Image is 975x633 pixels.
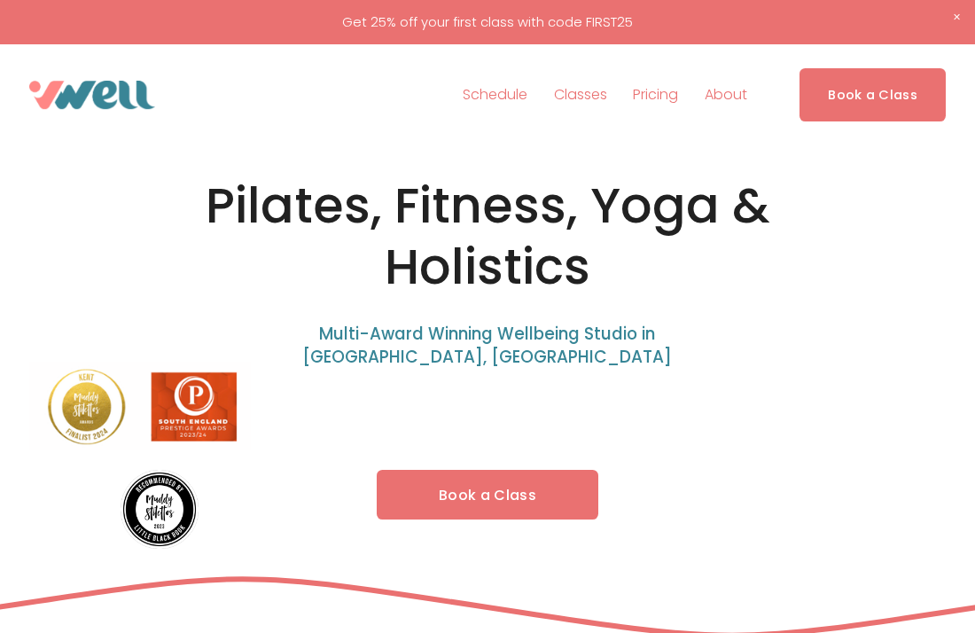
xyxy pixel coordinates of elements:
[463,81,527,109] a: Schedule
[377,470,598,519] a: Book a Class
[302,322,672,369] span: Multi-Award Winning Wellbeing Studio in [GEOGRAPHIC_DATA], [GEOGRAPHIC_DATA]
[799,68,946,121] a: Book a Class
[705,82,747,108] span: About
[145,176,831,297] h1: Pilates, Fitness, Yoga & Holistics
[554,82,607,108] span: Classes
[633,81,678,109] a: Pricing
[554,81,607,109] a: folder dropdown
[29,81,155,109] img: VWell
[705,81,747,109] a: folder dropdown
